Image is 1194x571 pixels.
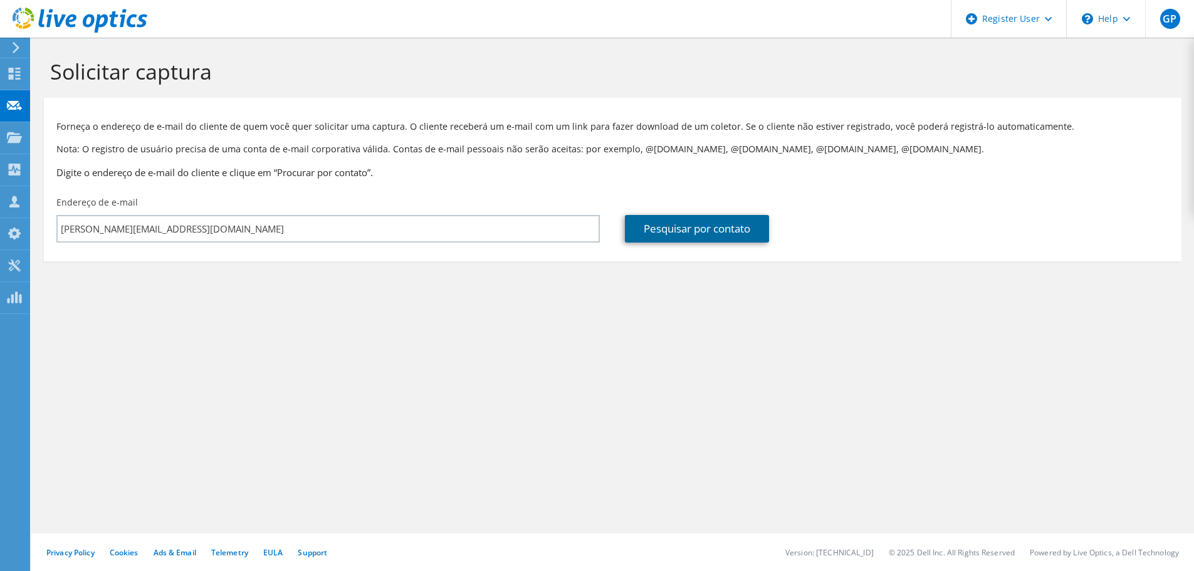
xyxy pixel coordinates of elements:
h1: Solicitar captura [50,58,1169,85]
li: Version: [TECHNICAL_ID] [785,547,874,558]
span: GP [1160,9,1180,29]
a: Telemetry [211,547,248,558]
a: Privacy Policy [46,547,95,558]
a: Pesquisar por contato [625,215,769,243]
li: Powered by Live Optics, a Dell Technology [1030,547,1179,558]
p: Nota: O registro de usuário precisa de uma conta de e-mail corporativa válida. Contas de e-mail p... [56,142,1169,156]
a: Cookies [110,547,139,558]
li: © 2025 Dell Inc. All Rights Reserved [889,547,1015,558]
svg: \n [1082,13,1093,24]
a: Support [298,547,327,558]
p: Forneça o endereço de e-mail do cliente de quem você quer solicitar uma captura. O cliente recebe... [56,120,1169,134]
h3: Digite o endereço de e-mail do cliente e clique em “Procurar por contato”. [56,165,1169,179]
a: Ads & Email [154,547,196,558]
a: EULA [263,547,283,558]
label: Endereço de e-mail [56,196,138,209]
